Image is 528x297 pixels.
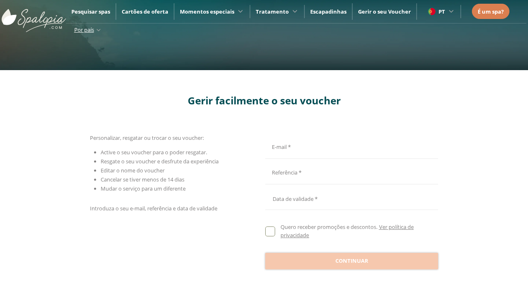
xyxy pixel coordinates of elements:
[101,158,219,165] span: Resgate o seu voucher e desfrute da experiência
[71,8,110,15] a: Pesquisar spas
[280,223,377,231] span: Quero receber promoções e descontos.
[101,167,165,174] span: Editar o nome do voucher
[101,185,186,192] span: Mudar o serviço para um diferente
[280,223,413,239] a: Ver política de privacidade
[335,257,368,265] span: Continuar
[122,8,168,15] a: Cartões de oferta
[358,8,411,15] a: Gerir o seu Voucher
[74,26,94,33] span: Por país
[188,94,341,107] span: Gerir facilmente o seu voucher
[90,205,217,212] span: Introduza o seu e-mail, referência e data de validade
[90,134,204,141] span: Personalizar, resgatar ou trocar o seu voucher:
[478,7,504,16] a: É um spa?
[101,176,184,183] span: Cancelar se tiver menos de 14 dias
[478,8,504,15] span: É um spa?
[265,253,438,269] button: Continuar
[2,1,66,32] img: ImgLogoSpalopia.BvClDcEz.svg
[101,148,207,156] span: Active o seu voucher para o poder resgatar.
[310,8,346,15] a: Escapadinhas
